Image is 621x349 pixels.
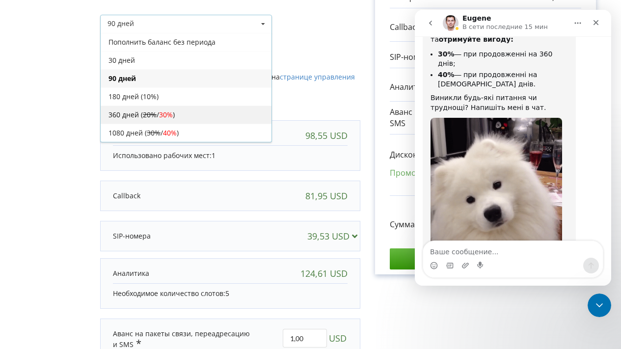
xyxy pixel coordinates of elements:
p: SIP-номера [390,52,433,63]
span: USD [329,329,347,348]
div: Виникли будь-які питання чи труднощі? Напишіть мені в чат. [16,83,153,103]
span: 5 [225,289,229,298]
textarea: Ваше сообщение... [8,231,188,248]
p: Callback [113,191,140,201]
div: 98,55 USD [305,131,348,140]
span: 1 [212,151,216,160]
iframe: Intercom live chat [415,10,611,286]
b: 40% [23,61,40,69]
p: Аванс на пакеты связи, переадресацию и SMS [390,107,551,129]
li: ― при продовженні на 360 днів; [23,40,153,58]
span: 30% [159,110,173,119]
input: Перейти к оплате [390,248,581,269]
s: 30% [147,128,161,137]
p: SIP-номера [113,231,151,241]
div: Пополнить баланс без периода [101,33,271,51]
div: 30 дней [101,51,271,69]
p: Аналитика [390,81,431,93]
p: Сумма [390,219,415,230]
span: 40% [163,128,177,137]
p: Callback [390,22,420,33]
li: ― при продовженні на [DEMOGRAPHIC_DATA] днів. [23,60,153,79]
p: Дисконт [390,149,422,161]
p: Необходимое количество слотов: [113,289,348,298]
button: Отправить сообщение… [168,248,184,264]
div: 81,95 USD [305,191,348,201]
b: 30% [23,40,40,48]
p: Использовано рабочих мест: [113,151,348,161]
p: Промокод [390,167,430,179]
div: 39,53 USD [307,231,362,241]
button: Start recording [62,252,70,260]
div: 90 дней [108,20,134,27]
button: Средство выбора GIF-файла [31,252,39,260]
p: Аналитика [113,268,149,278]
div: 1080 дней ( / ) [101,124,271,142]
button: Добавить вложение [47,252,54,260]
b: отримуйте вигоду: [24,26,99,33]
button: Средство выбора эмодзи [15,252,23,260]
iframe: Intercom live chat [588,294,611,317]
s: 20% [143,110,157,119]
div: 360 дней ( / ) [101,106,271,124]
div: 180 дней (10%) [101,87,271,106]
div: 124,61 USD [300,268,348,278]
div: 90 дней [101,69,271,87]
